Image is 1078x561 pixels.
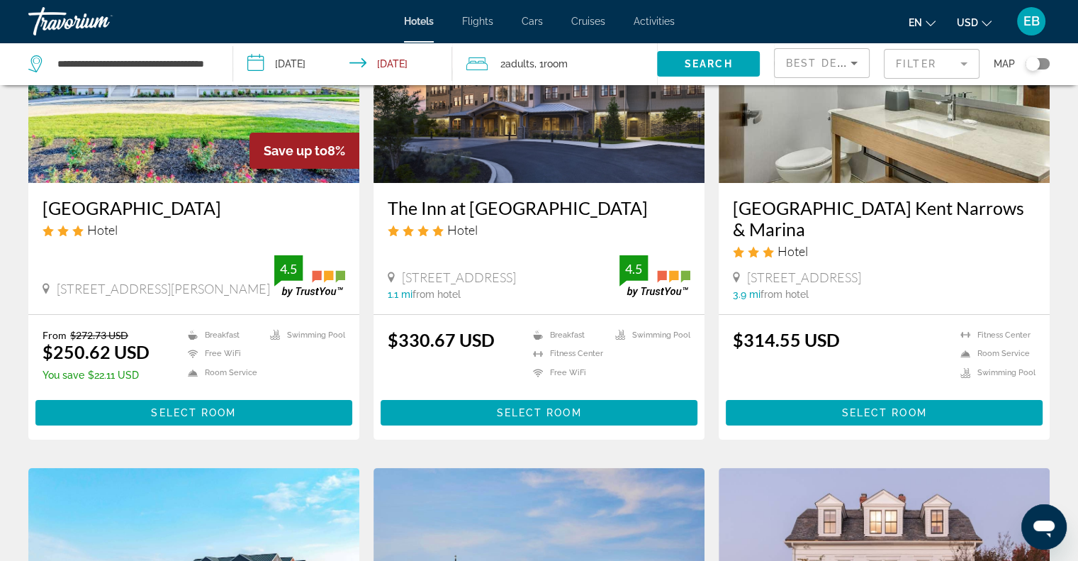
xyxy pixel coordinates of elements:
[619,255,690,297] img: trustyou-badge.svg
[544,58,568,70] span: Room
[43,329,67,341] span: From
[496,407,581,418] span: Select Room
[953,329,1035,341] li: Fitness Center
[685,58,733,70] span: Search
[726,400,1043,426] button: Select Room
[462,16,493,27] a: Flights
[909,17,922,28] span: en
[777,243,808,259] span: Hotel
[388,222,690,238] div: 4 star Hotel
[909,12,936,33] button: Change language
[957,17,978,28] span: USD
[43,222,345,238] div: 3 star Hotel
[994,54,1015,74] span: Map
[388,197,690,218] a: The Inn at [GEOGRAPHIC_DATA]
[412,289,461,300] span: from hotel
[634,16,675,27] a: Activities
[657,51,760,77] button: Search
[87,222,118,238] span: Hotel
[953,367,1035,379] li: Swimming Pool
[181,367,263,379] li: Room Service
[43,341,150,362] ins: $250.62 USD
[43,197,345,218] a: [GEOGRAPHIC_DATA]
[526,348,608,360] li: Fitness Center
[733,197,1035,240] a: [GEOGRAPHIC_DATA] Kent Narrows & Marina
[35,403,352,418] a: Select Room
[953,348,1035,360] li: Room Service
[841,407,926,418] span: Select Room
[233,43,452,85] button: Check-in date: Sep 10, 2025 Check-out date: Sep 11, 2025
[263,329,345,341] li: Swimming Pool
[388,289,412,300] span: 1.1 mi
[733,329,840,350] ins: $314.55 USD
[526,329,608,341] li: Breakfast
[274,260,303,277] div: 4.5
[35,400,352,426] button: Select Room
[264,143,327,158] span: Save up to
[381,403,697,418] a: Select Room
[884,48,979,79] button: Filter
[733,289,760,300] span: 3.9 mi
[571,16,605,27] a: Cruises
[1021,504,1067,550] iframe: Button to launch messaging window
[57,281,270,296] span: [STREET_ADDRESS][PERSON_NAME]
[28,3,170,40] a: Travorium
[43,370,150,381] p: $22.11 USD
[747,270,861,285] span: [STREET_ADDRESS]
[726,403,1043,418] a: Select Room
[522,16,543,27] a: Cars
[526,367,608,379] li: Free WiFi
[619,260,648,277] div: 4.5
[500,54,534,74] span: 2
[249,133,359,169] div: 8%
[70,329,128,341] del: $272.73 USD
[274,255,345,297] img: trustyou-badge.svg
[402,270,516,285] span: [STREET_ADDRESS]
[786,55,858,72] mat-select: Sort by
[505,58,534,70] span: Adults
[786,57,860,69] span: Best Deals
[43,370,84,381] span: You save
[181,329,263,341] li: Breakfast
[957,12,992,33] button: Change currency
[381,400,697,426] button: Select Room
[1023,14,1040,28] span: EB
[447,222,478,238] span: Hotel
[181,348,263,360] li: Free WiFi
[1013,6,1050,36] button: User Menu
[608,329,690,341] li: Swimming Pool
[452,43,657,85] button: Travelers: 2 adults, 0 children
[1015,57,1050,70] button: Toggle map
[404,16,434,27] a: Hotels
[733,243,1035,259] div: 3 star Hotel
[760,289,809,300] span: from hotel
[388,329,495,350] ins: $330.67 USD
[151,407,236,418] span: Select Room
[534,54,568,74] span: , 1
